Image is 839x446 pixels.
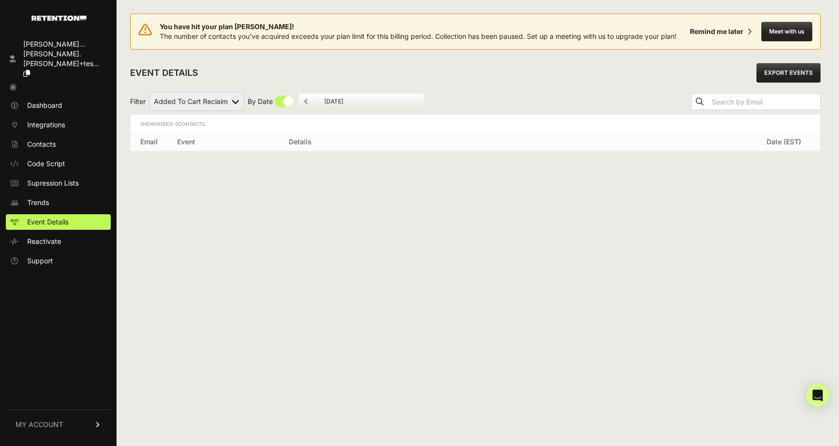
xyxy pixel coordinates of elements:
[131,133,168,151] th: Email
[6,137,111,152] a: Contacts
[160,22,676,32] span: You have hit your plan [PERSON_NAME]!
[23,39,107,49] div: [PERSON_NAME]...
[6,36,111,81] a: [PERSON_NAME]... [PERSON_NAME].[PERSON_NAME]+tes...
[168,133,279,151] th: Event
[130,97,146,106] span: Filter
[27,178,79,188] span: Supression Lists
[761,22,812,41] button: Meet with us
[6,98,111,113] a: Dashboard
[6,214,111,230] a: Event Details
[6,156,111,172] a: Code Script
[6,253,111,269] a: Support
[160,32,676,40] span: The number of contacts you've acquired exceeds your plan limit for this billing period. Collectio...
[164,121,167,127] span: 0
[27,101,62,110] span: Dashboard
[710,95,820,109] input: Search by Email
[130,66,198,80] h2: EVENT DETAILS
[16,420,63,429] span: MY ACCOUNT
[690,27,743,36] div: Remind me later
[6,175,111,191] a: Supression Lists
[27,198,49,207] span: Trends
[757,133,820,151] th: Date (EST)
[6,195,111,210] a: Trends
[27,139,56,149] span: Contacts
[175,121,178,127] span: 0
[23,50,99,68] span: [PERSON_NAME].[PERSON_NAME]+tes...
[6,234,111,249] a: Reactivate
[27,256,53,266] span: Support
[140,119,206,129] div: Showing of
[686,23,755,40] button: Remind me later
[27,217,68,227] span: Event Details
[27,120,65,130] span: Integrations
[27,237,61,246] span: Reactivate
[806,384,829,407] div: Open Intercom Messenger
[27,159,65,169] span: Code Script
[6,410,111,439] a: MY ACCOUNT
[32,16,86,21] img: Retention.com
[756,63,821,83] a: EXPORT EVENTS
[174,121,206,127] span: Contacts.
[150,92,244,111] select: Filter
[279,133,757,151] th: Details
[6,117,111,133] a: Integrations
